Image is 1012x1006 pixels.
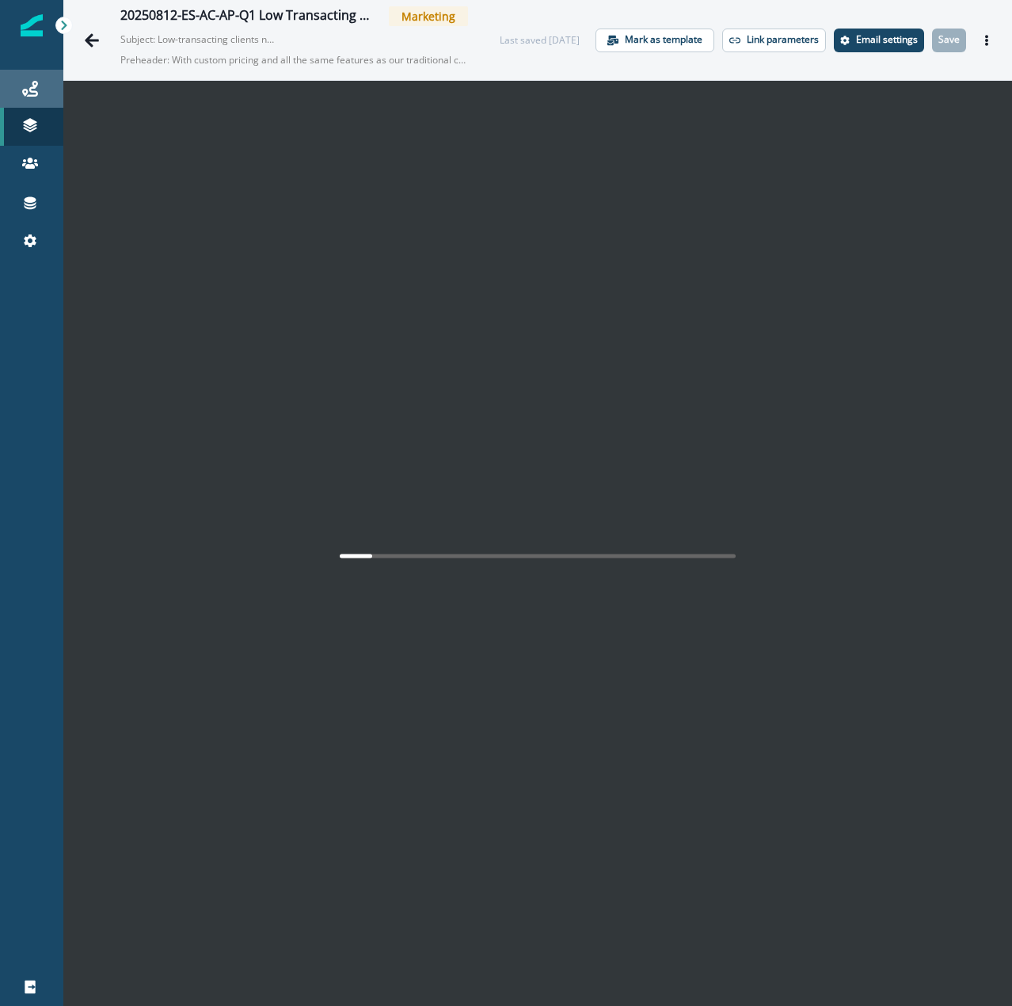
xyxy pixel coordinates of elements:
button: Go back [76,25,108,56]
div: Last saved [DATE] [500,33,580,48]
p: Mark as template [625,34,702,45]
div: 20250812-ES-AC-AP-Q1 Low Transacting Clients Email 1 [120,8,376,25]
p: Preheader: With custom pricing and all the same features as our traditional console, Lite Console... [120,47,468,74]
button: Actions [974,29,999,52]
button: Link parameters [722,29,826,52]
p: Link parameters [747,34,819,45]
p: Save [938,34,960,45]
span: Marketing [389,6,468,26]
button: Settings [834,29,924,52]
button: Save [932,29,966,52]
p: Email settings [856,34,918,45]
p: Subject: Low-transacting clients need flexible options [120,26,279,47]
img: Inflection [21,14,43,36]
button: Mark as template [595,29,714,52]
